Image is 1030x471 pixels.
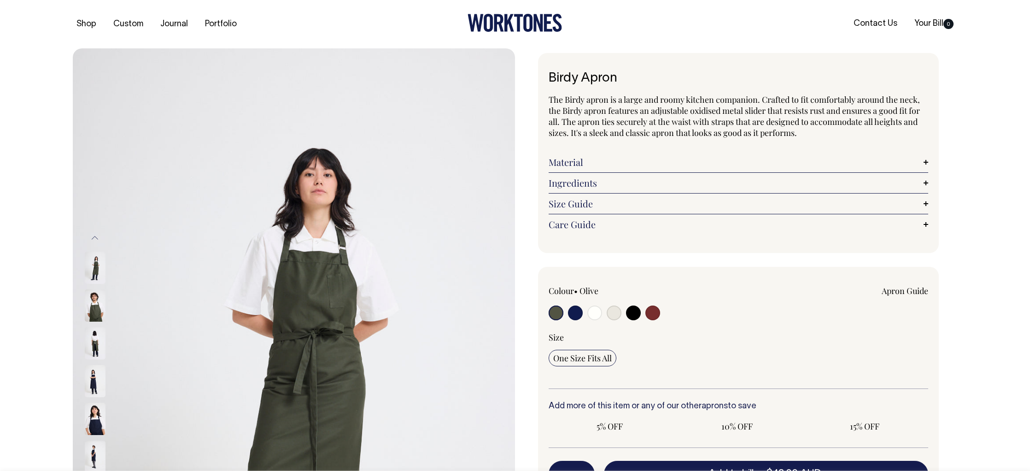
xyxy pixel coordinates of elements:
[579,285,598,296] label: Olive
[681,421,794,432] span: 10% OFF
[808,421,921,432] span: 15% OFF
[850,16,901,31] a: Contact Us
[157,17,192,32] a: Journal
[549,177,928,188] a: Ingredients
[549,402,928,411] h6: Add more of this item or any of our other to save
[110,17,147,32] a: Custom
[549,198,928,209] a: Size Guide
[549,285,701,296] div: Colour
[882,285,928,296] a: Apron Guide
[88,228,102,248] button: Previous
[676,418,798,435] input: 10% OFF
[553,421,666,432] span: 5% OFF
[73,17,100,32] a: Shop
[574,285,578,296] span: •
[549,418,671,435] input: 5% OFF
[85,365,105,397] img: dark-navy
[549,219,928,230] a: Care Guide
[911,16,957,31] a: Your Bill0
[702,402,728,410] a: aprons
[549,350,616,366] input: One Size Fits All
[85,403,105,435] img: dark-navy
[85,252,105,284] img: olive
[85,289,105,322] img: olive
[549,94,920,138] span: The Birdy apron is a large and roomy kitchen companion. Crafted to fit comfortably around the nec...
[803,418,925,435] input: 15% OFF
[549,332,928,343] div: Size
[549,157,928,168] a: Material
[943,19,954,29] span: 0
[553,353,612,364] span: One Size Fits All
[549,71,928,86] h1: Birdy Apron
[201,17,240,32] a: Portfolio
[85,327,105,359] img: olive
